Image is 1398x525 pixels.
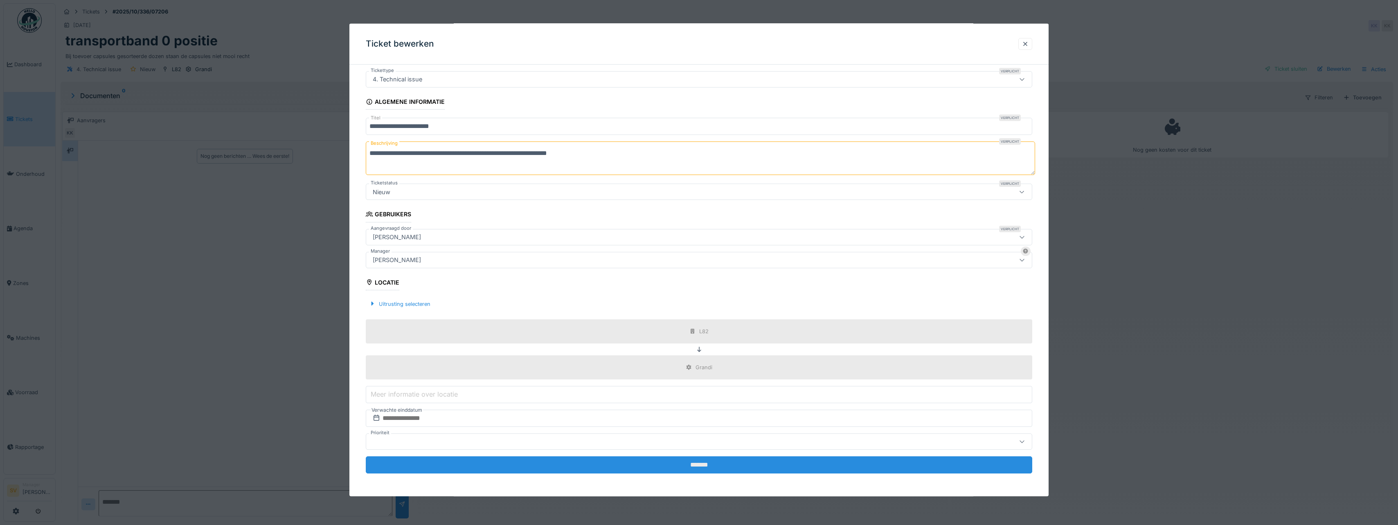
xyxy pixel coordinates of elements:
div: Verplicht [999,138,1021,145]
label: Aangevraagd door [369,224,413,231]
label: Manager [369,247,392,254]
div: Nieuw [369,187,394,196]
div: Uitrusting selecteren [366,298,434,309]
label: Meer informatie over locatie [369,389,459,399]
label: Beschrijving [369,138,399,148]
div: Grandi [696,363,712,371]
div: [PERSON_NAME] [369,255,424,264]
label: Verwachte einddatum [371,406,423,415]
label: Titel [369,114,382,121]
label: Prioriteit [369,429,391,436]
div: L82 [699,328,709,335]
div: Verplicht [999,114,1021,121]
div: [PERSON_NAME] [369,232,424,241]
label: Ticketstatus [369,179,399,186]
div: Verplicht [999,68,1021,74]
div: Locatie [366,276,399,290]
h3: Ticket bewerken [366,39,434,49]
label: Tickettype [369,67,396,74]
div: Gebruikers [366,208,411,222]
div: 4. Technical issue [369,75,425,84]
div: Verplicht [999,225,1021,232]
div: Algemene informatie [366,96,445,110]
div: Verplicht [999,180,1021,187]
